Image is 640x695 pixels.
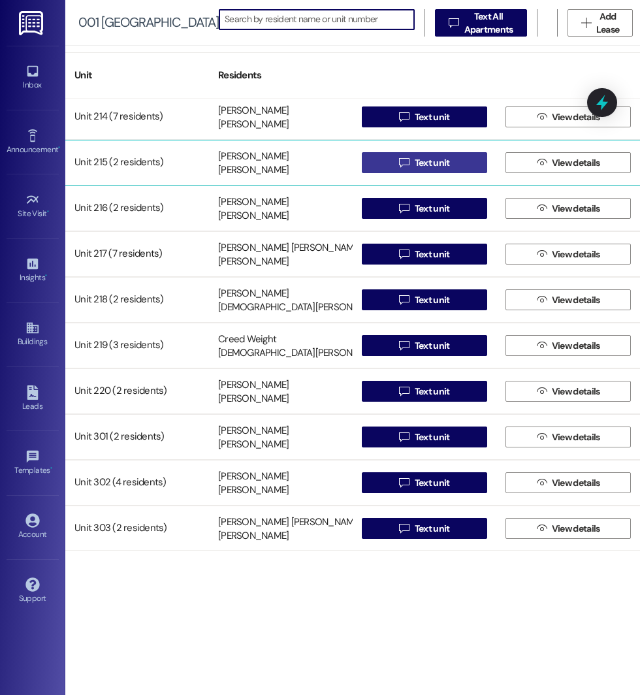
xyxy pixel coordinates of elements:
span: Text unit [415,293,450,307]
i:  [537,112,547,122]
div: [PERSON_NAME] [218,104,289,118]
span: View details [552,476,600,490]
a: Leads [7,381,59,417]
span: View details [552,202,600,216]
div: Unit 218 (2 residents) [65,287,209,313]
div: Unit 219 (3 residents) [65,332,209,359]
span: Text unit [415,248,450,261]
button: Text All Apartments [435,9,527,37]
button: View details [505,244,631,265]
div: [PERSON_NAME] [218,118,289,132]
a: Buildings [7,317,59,352]
i:  [537,432,547,442]
div: [PERSON_NAME] [218,438,289,452]
div: Unit 301 (2 residents) [65,424,209,450]
i:  [537,249,547,259]
button: Add Lease [568,9,633,37]
span: Text unit [415,339,450,353]
span: • [45,271,47,280]
span: View details [552,156,600,170]
div: Residents [209,59,353,91]
a: Account [7,509,59,545]
div: [PERSON_NAME] [218,530,289,543]
img: ResiDesk Logo [19,11,46,35]
button: Text unit [362,152,487,173]
span: View details [552,385,600,398]
div: Unit 303 (2 residents) [65,515,209,541]
span: View details [552,339,600,353]
button: View details [505,198,631,219]
input: Search by resident name or unit number [225,10,414,29]
i:  [537,523,547,534]
div: [PERSON_NAME] [218,484,289,498]
button: Text unit [362,198,487,219]
div: Creed Weight [218,332,276,346]
div: Unit 220 (2 residents) [65,378,209,404]
i:  [449,18,458,28]
button: View details [505,427,631,447]
button: Text unit [362,518,487,539]
i:  [537,295,547,305]
span: Text unit [415,476,450,490]
button: View details [505,289,631,310]
div: [PERSON_NAME] [218,393,289,406]
span: • [47,207,49,216]
i:  [537,477,547,488]
div: [PERSON_NAME] [PERSON_NAME] [218,515,362,529]
button: Text unit [362,427,487,447]
i:  [399,523,409,534]
button: Text unit [362,106,487,127]
div: [PERSON_NAME] [218,424,289,438]
span: Text unit [415,110,450,124]
div: [DEMOGRAPHIC_DATA][PERSON_NAME] [218,301,386,315]
a: Site Visit • [7,189,59,224]
i:  [399,432,409,442]
button: Text unit [362,289,487,310]
a: Inbox [7,60,59,95]
div: 001 [GEOGRAPHIC_DATA] [78,16,219,29]
span: • [50,464,52,473]
span: Text unit [415,522,450,536]
i:  [537,340,547,351]
div: [PERSON_NAME] [218,255,289,269]
i:  [537,157,547,168]
button: View details [505,518,631,539]
div: Unit 214 (7 residents) [65,104,209,130]
i:  [399,340,409,351]
span: Text unit [415,202,450,216]
span: View details [552,522,600,536]
span: Text unit [415,156,450,170]
button: Text unit [362,244,487,265]
div: Unit 216 (2 residents) [65,195,209,221]
div: [PERSON_NAME] [218,210,289,223]
button: View details [505,381,631,402]
div: [PERSON_NAME] [218,470,289,483]
span: Text unit [415,430,450,444]
div: Unit [65,59,209,91]
i:  [537,386,547,396]
button: View details [505,472,631,493]
span: View details [552,248,600,261]
div: [PERSON_NAME] [218,287,289,300]
div: [PERSON_NAME] [218,195,289,209]
a: Support [7,574,59,609]
i:  [537,203,547,214]
div: [PERSON_NAME] [PERSON_NAME] [218,241,362,255]
span: Add Lease [596,10,620,36]
div: [DEMOGRAPHIC_DATA][PERSON_NAME] [218,347,386,361]
button: View details [505,335,631,356]
i:  [399,157,409,168]
button: View details [505,152,631,173]
div: [PERSON_NAME] [218,378,289,392]
button: Text unit [362,335,487,356]
button: Text unit [362,472,487,493]
i:  [399,477,409,488]
i:  [581,18,591,28]
span: View details [552,110,600,124]
i:  [399,112,409,122]
span: View details [552,430,600,444]
span: Text unit [415,385,450,398]
div: Unit 217 (7 residents) [65,241,209,267]
span: View details [552,293,600,307]
span: Text All Apartments [464,10,513,36]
